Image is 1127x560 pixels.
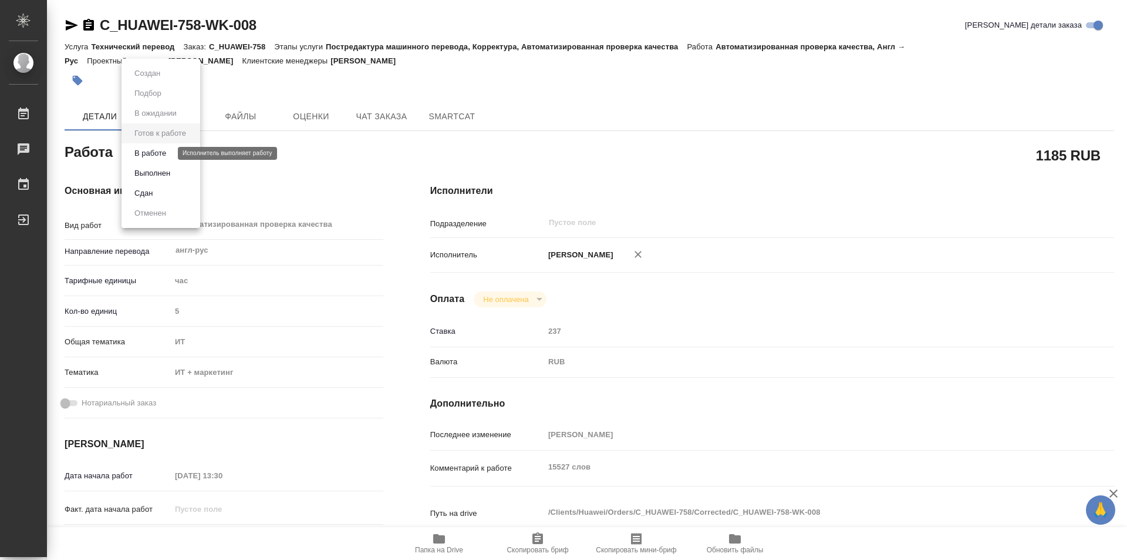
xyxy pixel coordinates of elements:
[131,147,170,160] button: В работе
[131,127,190,140] button: Готов к работе
[131,207,170,220] button: Отменен
[131,107,180,120] button: В ожидании
[131,187,156,200] button: Сдан
[131,67,164,80] button: Создан
[131,167,174,180] button: Выполнен
[131,87,165,100] button: Подбор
